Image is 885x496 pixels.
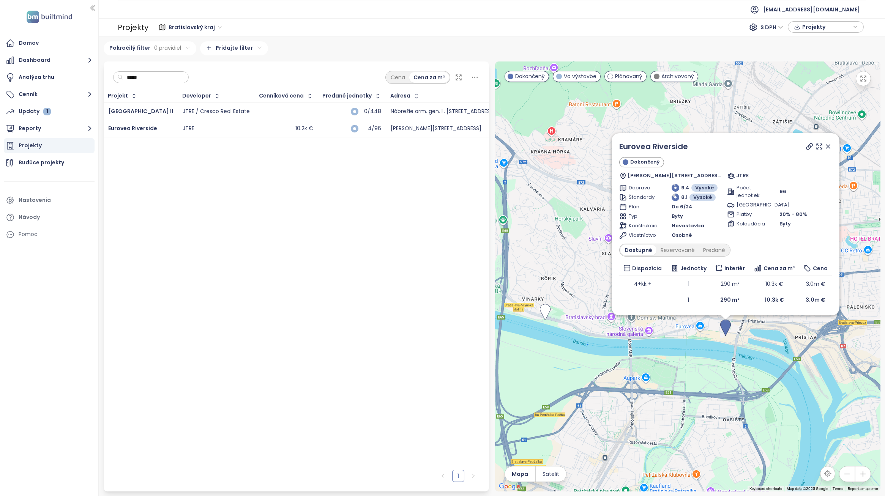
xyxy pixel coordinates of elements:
[19,38,39,48] div: Domov
[4,121,95,136] button: Reporty
[737,220,763,228] span: Kolaudácia
[200,41,268,55] div: Pridajte filter
[19,72,54,82] div: Analýza trhu
[4,70,95,85] a: Analýza trhu
[681,194,688,201] span: 8.1
[615,72,642,80] span: Plánovaný
[386,72,409,83] div: Cena
[661,72,694,80] span: Archivovaný
[391,125,481,132] div: [PERSON_NAME][STREET_ADDRESS]
[183,125,194,132] div: JTRE
[362,126,381,131] div: 4/96
[19,195,51,205] div: Nastavenia
[672,222,704,230] span: Novostavba
[737,184,763,199] span: Počet jednotiek
[536,466,566,482] button: Satelit
[779,188,786,195] span: 96
[737,211,763,218] span: Platby
[699,245,729,255] div: Predané
[4,87,95,102] button: Cenník
[543,470,559,478] span: Satelit
[4,155,95,170] a: Budúce projekty
[833,487,843,491] a: Terms (opens in new tab)
[4,210,95,225] a: Návody
[629,213,655,220] span: Typ
[19,213,40,222] div: Návody
[672,203,693,211] span: Do 6/24
[628,172,724,180] span: [PERSON_NAME][STREET_ADDRESS]
[391,108,495,115] div: Nábrežie arm. gen. L. [STREET_ADDRESS]
[182,93,211,98] div: Developer
[749,486,782,491] button: Keyboard shortcuts
[259,93,304,98] div: Cenníková cena
[779,211,807,218] span: 20% - 80%
[43,108,51,115] div: 1
[118,20,148,35] div: Projekty
[4,36,95,51] a: Domov
[632,264,662,272] span: Dispozícia
[629,203,655,211] span: Plán
[24,9,74,25] img: logo
[19,107,51,116] div: Updaty
[4,193,95,208] a: Nastavenia
[736,172,749,180] span: JTRE
[4,138,95,153] a: Projekty
[108,124,157,132] a: Eurovea Riverside
[441,474,445,478] span: left
[108,107,173,115] a: [GEOGRAPHIC_DATA] II
[322,93,372,98] span: Predané jednotky
[763,0,860,19] span: [EMAIL_ADDRESS][DOMAIN_NAME]
[108,93,128,98] div: Projekt
[672,231,692,239] span: Osobné
[695,184,714,192] span: Vysoké
[104,41,196,55] div: Pokročilý filter
[19,230,38,239] div: Pomoc
[806,296,825,304] b: 3.0m €
[724,264,745,272] span: Interiér
[765,280,783,288] span: 10.3k €
[672,213,683,220] span: Byty
[183,108,250,115] div: JTRE / Cresco Real Estate
[629,184,655,192] span: Doprava
[806,280,825,288] span: 3.0m €
[656,245,699,255] div: Rezervované
[619,141,688,152] a: Eurovea Riverside
[4,227,95,242] div: Pomoc
[630,158,660,166] span: Dokončený
[505,466,535,482] button: Mapa
[4,104,95,119] a: Updaty 1
[362,109,381,114] div: 0/448
[390,93,410,98] div: Adresa
[19,141,42,150] div: Projekty
[4,53,95,68] button: Dashboard
[688,296,689,304] b: 1
[512,470,528,478] span: Mapa
[779,201,782,208] span: -
[437,470,449,482] li: Predchádzajúca strana
[169,22,222,33] span: Bratislavský kraj
[792,21,860,33] div: button
[813,264,828,272] span: Cena
[564,72,596,80] span: Vo výstavbe
[19,158,64,167] div: Budúce projekty
[711,276,749,292] td: 290 m²
[452,470,464,482] li: 1
[681,184,689,192] span: 9.4
[453,470,464,482] a: 1
[666,276,711,292] td: 1
[764,264,795,272] span: Cena za m²
[720,296,740,304] b: 290 m²
[629,222,655,230] span: Konštrukcia
[409,72,449,83] div: Cena za m²
[737,201,763,209] span: [GEOGRAPHIC_DATA]
[619,276,666,292] td: 4+kk +
[467,470,480,482] button: right
[629,194,655,201] span: Štandardy
[154,44,181,52] span: 0 pravidiel
[437,470,449,482] button: left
